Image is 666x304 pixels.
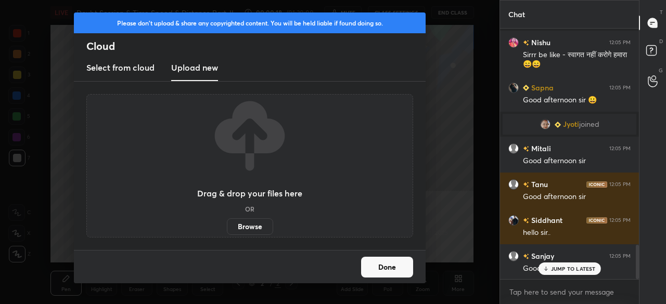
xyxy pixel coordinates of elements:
[508,143,519,154] img: default.png
[540,119,550,129] img: 9d6c0043ee6641d7ac41d48253d0365a.jpg
[361,257,413,277] button: Done
[609,181,631,188] div: 12:05 PM
[551,266,596,272] p: JUMP TO LATEST
[197,189,302,197] h3: Drag & drop your files here
[523,40,529,46] img: no-rating-badge.077c3623.svg
[508,37,519,48] img: c4b42b3234e144eea503351f08f9c20e.jpg
[586,217,607,223] img: iconic-dark.1390631f.png
[523,85,529,91] img: Learner_Badge_beginner_1_8b307cf2a0.svg
[609,85,631,91] div: 12:05 PM
[245,206,254,212] h5: OR
[500,29,639,280] div: grid
[563,120,579,128] span: Jyoti
[586,181,607,188] img: iconic-dark.1390631f.png
[609,217,631,223] div: 12:05 PM
[609,253,631,259] div: 12:05 PM
[523,146,529,152] img: no-rating-badge.077c3623.svg
[508,83,519,93] img: 787005c1e77b4f83b81866ccd391c3a1.jpg
[508,215,519,226] img: f6a2fb8d04b74c9c8b63cfedc128a6de.jpg
[529,179,548,190] h6: Tanu
[555,122,561,128] img: Learner_Badge_beginner_1_8b307cf2a0.svg
[74,12,426,33] div: Please don't upload & share any copyrighted content. You will be held liable if found doing so.
[579,120,599,128] span: joined
[609,39,631,46] div: 12:05 PM
[659,37,663,45] p: D
[523,218,529,223] img: no-rating-badge.077c3623.svg
[529,143,551,154] h6: Mitali
[523,228,631,238] div: hello sir..
[508,179,519,190] img: default.png
[86,61,155,74] h3: Select from cloud
[529,82,554,93] h6: Sapna
[609,146,631,152] div: 12:05 PM
[529,215,562,226] h6: Siddhant
[523,263,631,274] div: Good afternoon sir
[529,250,554,261] h6: Sanjay
[523,254,529,259] img: no-rating-badge.077c3623.svg
[523,182,529,188] img: no-rating-badge.077c3623.svg
[523,50,631,70] div: Sirrr be like - स्वागत नहीं करोगे हमारा 😄😄
[523,95,631,105] div: Good afternoon sir 😀
[508,251,519,261] img: default.png
[500,1,533,28] p: Chat
[523,192,631,202] div: Good afternoon sir
[171,61,218,74] h3: Upload new
[86,39,426,53] h2: Cloud
[660,8,663,16] p: T
[529,37,550,48] h6: Nishu
[659,67,663,74] p: G
[523,156,631,166] div: Good afternoon sir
